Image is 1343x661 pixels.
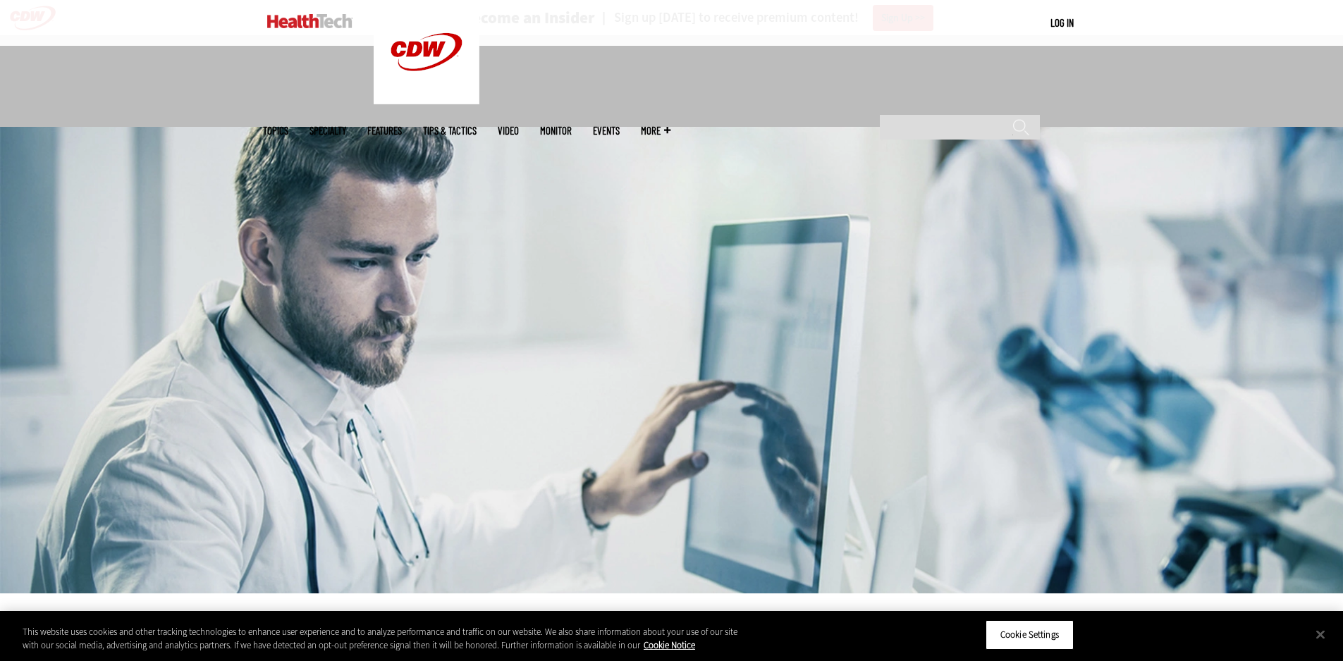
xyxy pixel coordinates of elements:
div: User menu [1050,16,1074,30]
span: More [641,125,670,136]
a: Events [593,125,620,136]
button: Cookie Settings [986,620,1074,650]
a: More information about your privacy [644,640,695,652]
a: Tips & Tactics [423,125,477,136]
a: Log in [1050,16,1074,29]
a: Features [367,125,402,136]
button: Close [1305,619,1336,650]
img: Home [267,14,352,28]
a: MonITor [540,125,572,136]
span: Topics [263,125,288,136]
span: Specialty [309,125,346,136]
div: This website uses cookies and other tracking technologies to enhance user experience and to analy... [23,625,739,653]
a: CDW [374,93,479,108]
a: Video [498,125,519,136]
